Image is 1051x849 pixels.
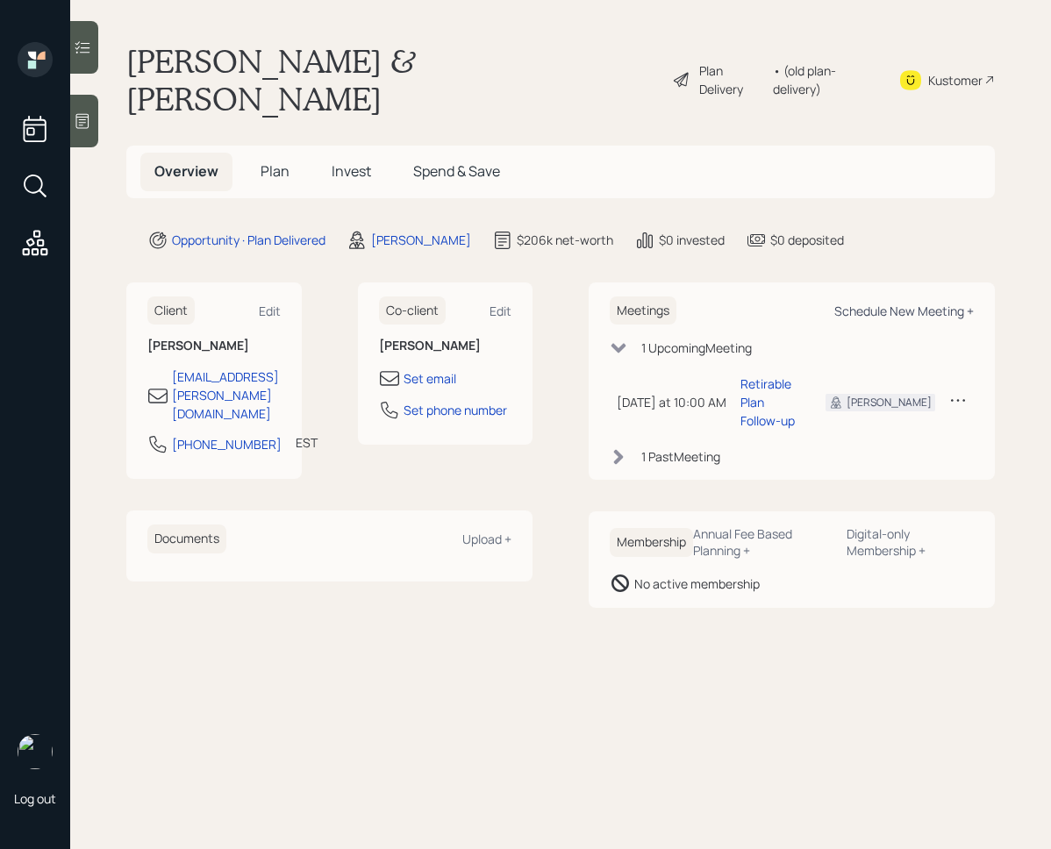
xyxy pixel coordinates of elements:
div: Kustomer [928,71,983,89]
div: Opportunity · Plan Delivered [172,231,325,249]
h6: Meetings [610,296,676,325]
div: Log out [14,790,56,807]
span: Invest [332,161,371,181]
div: Plan Delivery [699,61,765,98]
h6: [PERSON_NAME] [147,339,281,353]
div: [DATE] at 10:00 AM [617,393,726,411]
span: Spend & Save [413,161,500,181]
div: Set email [404,369,456,388]
span: Overview [154,161,218,181]
img: retirable_logo.png [18,734,53,769]
div: Digital-only Membership + [847,525,974,559]
h1: [PERSON_NAME] & [PERSON_NAME] [126,42,658,118]
div: Upload + [462,531,511,547]
div: Edit [490,303,511,319]
h6: [PERSON_NAME] [379,339,512,353]
div: Schedule New Meeting + [834,303,974,319]
div: Set phone number [404,401,507,419]
div: 1 Upcoming Meeting [641,339,752,357]
div: $0 invested [659,231,725,249]
div: [PHONE_NUMBER] [172,435,282,453]
h6: Client [147,296,195,325]
h6: Documents [147,524,226,553]
h6: Membership [610,528,693,557]
div: Edit [259,303,281,319]
span: Plan [261,161,290,181]
div: $0 deposited [770,231,844,249]
div: Retirable Plan Follow-up [740,375,797,430]
div: $206k net-worth [517,231,613,249]
div: Annual Fee Based Planning + [693,525,833,559]
div: No active membership [634,574,760,593]
div: EST [296,433,318,452]
h6: Co-client [379,296,446,325]
div: [PERSON_NAME] [847,395,932,410]
div: • (old plan-delivery) [773,61,877,98]
div: [PERSON_NAME] [371,231,471,249]
div: [EMAIL_ADDRESS][PERSON_NAME][DOMAIN_NAME] [172,367,281,423]
div: 1 Past Meeting [641,447,720,466]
